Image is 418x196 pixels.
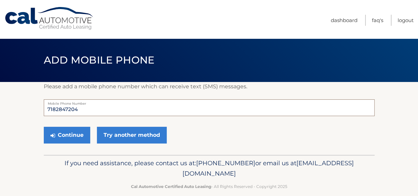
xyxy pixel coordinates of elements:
a: Logout [398,15,414,26]
a: Try another method [97,127,167,143]
label: Mobile Phone Number [44,99,375,105]
p: Please add a mobile phone number which can receive text (SMS) messages. [44,82,375,91]
p: If you need assistance, please contact us at: or email us at [48,158,370,179]
p: - All Rights Reserved - Copyright 2025 [48,183,370,190]
strong: Cal Automotive Certified Auto Leasing [131,184,211,189]
a: FAQ's [372,15,383,26]
span: [PHONE_NUMBER] [196,159,255,167]
a: Dashboard [331,15,358,26]
button: Continue [44,127,90,143]
span: Add Mobile Phone [44,54,155,66]
input: Mobile Phone Number [44,99,375,116]
a: Cal Automotive [4,7,95,30]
